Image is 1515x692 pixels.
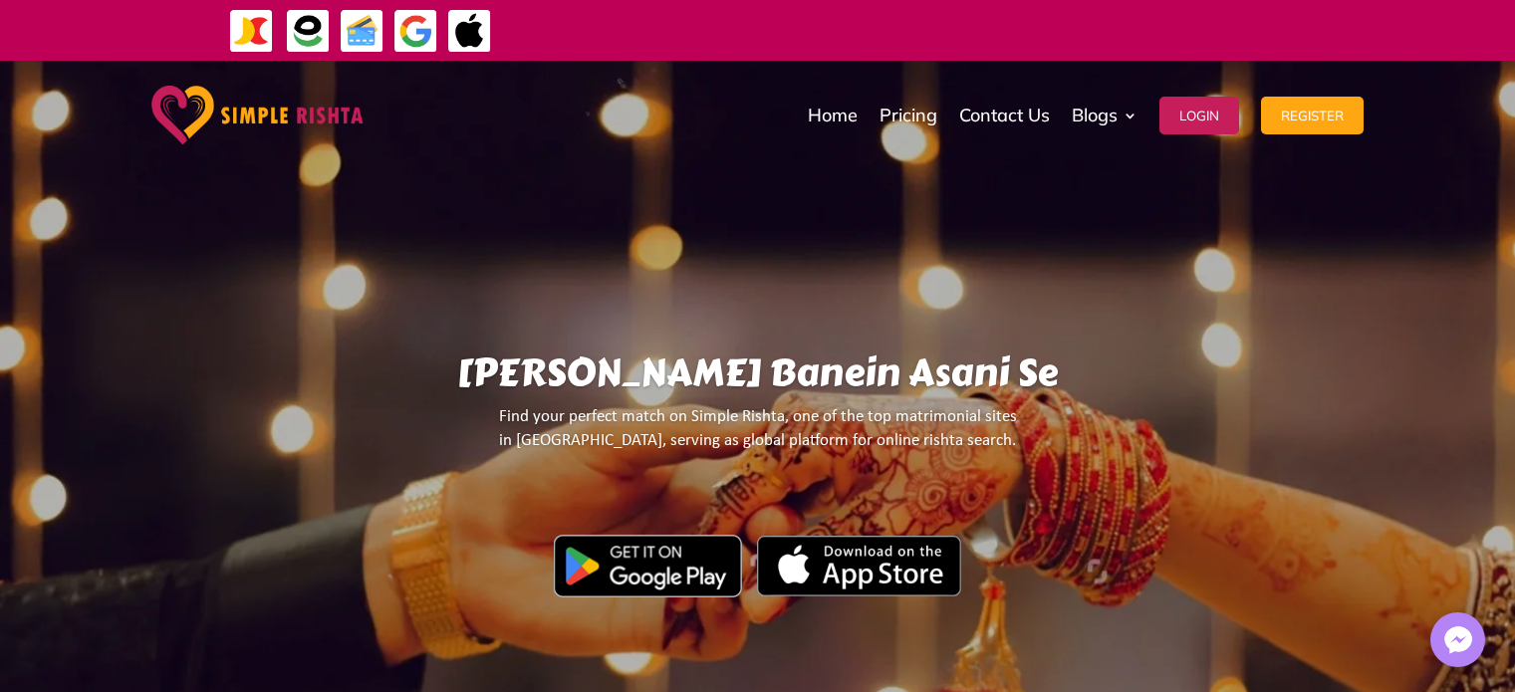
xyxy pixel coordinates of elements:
button: Register [1261,97,1364,134]
div: ایپ میں پیمنٹ صرف گوگل پے اور ایپل پے کے ذریعے ممکن ہے۔ ، یا کریڈٹ کارڈ کے ذریعے ویب سائٹ پر ہوگی۔ [553,18,1412,42]
img: JazzCash-icon [229,9,274,54]
a: Contact Us [959,66,1050,165]
a: Blogs [1072,66,1137,165]
img: EasyPaisa-icon [286,9,331,54]
img: Messenger [1438,620,1478,660]
p: Find your perfect match on Simple Rishta, one of the top matrimonial sites in [GEOGRAPHIC_DATA], ... [197,405,1317,470]
a: Register [1261,66,1364,165]
img: Credit Cards [340,9,384,54]
img: ApplePay-icon [447,9,492,54]
img: Google Play [554,535,742,596]
button: Login [1159,97,1239,134]
a: Home [808,66,858,165]
strong: ایزی پیسہ [884,12,927,47]
h1: [PERSON_NAME] Banein Asani Se [197,350,1317,405]
a: Login [1159,66,1239,165]
strong: جاز کیش [932,12,974,47]
a: Pricing [880,66,937,165]
img: GooglePay-icon [393,9,438,54]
